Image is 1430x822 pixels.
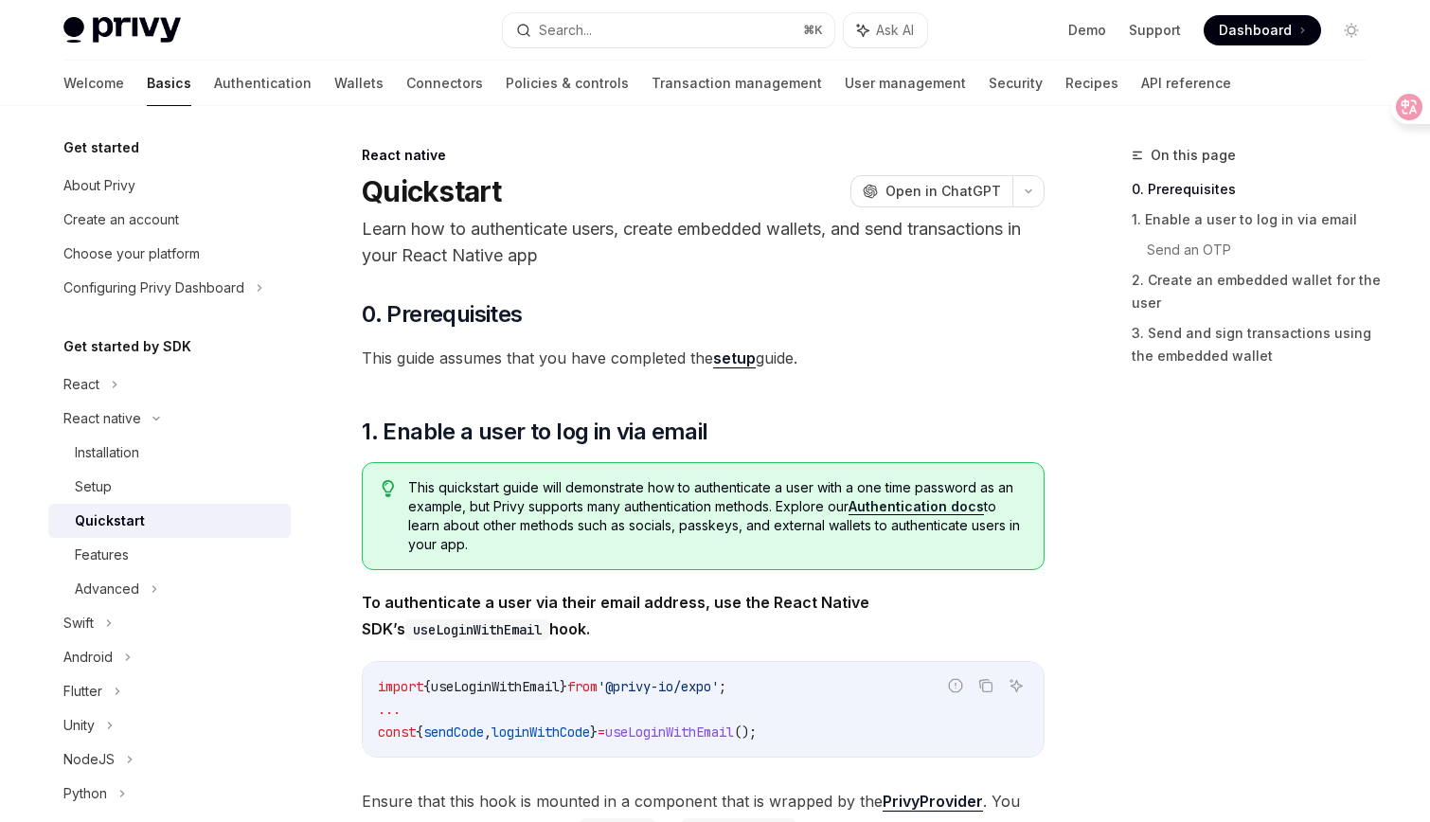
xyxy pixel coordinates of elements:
button: Copy the contents from the code block [974,673,998,698]
span: } [560,678,567,695]
div: Installation [75,441,139,464]
span: Open in ChatGPT [885,182,1001,201]
a: User management [845,61,966,106]
button: Open in ChatGPT [850,175,1012,207]
div: Search... [539,19,592,42]
div: Unity [63,714,95,737]
span: Dashboard [1219,21,1292,40]
span: { [416,724,423,741]
a: 0. Prerequisites [1132,174,1382,205]
span: (); [734,724,757,741]
img: light logo [63,17,181,44]
div: Choose your platform [63,242,200,265]
span: , [484,724,492,741]
div: Create an account [63,208,179,231]
button: Toggle dark mode [1336,15,1367,45]
span: loginWithCode [492,724,590,741]
a: PrivyProvider [883,792,983,812]
div: NodeJS [63,748,115,771]
a: 2. Create an embedded wallet for the user [1132,265,1382,318]
a: Recipes [1065,61,1118,106]
div: Android [63,646,113,669]
span: sendCode [423,724,484,741]
span: from [567,678,598,695]
a: Policies & controls [506,61,629,106]
span: useLoginWithEmail [605,724,734,741]
div: Python [63,782,107,805]
a: Send an OTP [1147,235,1382,265]
span: This guide assumes that you have completed the guide. [362,345,1045,371]
span: 0. Prerequisites [362,299,522,330]
a: Quickstart [48,504,291,538]
a: Support [1129,21,1181,40]
button: Search...⌘K [503,13,834,47]
strong: To authenticate a user via their email address, use the React Native SDK’s hook. [362,593,869,638]
a: Transaction management [652,61,822,106]
a: Choose your platform [48,237,291,271]
div: Setup [75,475,112,498]
div: Swift [63,612,94,634]
a: Features [48,538,291,572]
button: Ask AI [1004,673,1028,698]
a: setup [713,348,756,368]
h1: Quickstart [362,174,502,208]
div: React native [63,407,141,430]
span: '@privy-io/expo' [598,678,719,695]
div: React [63,373,99,396]
div: React native [362,146,1045,165]
a: Demo [1068,21,1106,40]
a: Basics [147,61,191,106]
span: ; [719,678,726,695]
a: Authentication docs [849,498,984,515]
a: Setup [48,470,291,504]
div: About Privy [63,174,135,197]
a: Security [989,61,1043,106]
span: ⌘ K [803,23,823,38]
a: API reference [1141,61,1231,106]
span: 1. Enable a user to log in via email [362,417,707,447]
div: Flutter [63,680,102,703]
a: Create an account [48,203,291,237]
span: const [378,724,416,741]
a: Connectors [406,61,483,106]
span: ... [378,701,401,718]
a: Dashboard [1204,15,1321,45]
div: Configuring Privy Dashboard [63,277,244,299]
p: Learn how to authenticate users, create embedded wallets, and send transactions in your React Nat... [362,216,1045,269]
svg: Tip [382,480,395,497]
button: Ask AI [844,13,927,47]
a: Welcome [63,61,124,106]
span: } [590,724,598,741]
div: Advanced [75,578,139,600]
h5: Get started [63,136,139,159]
a: About Privy [48,169,291,203]
span: = [598,724,605,741]
div: Features [75,544,129,566]
a: Authentication [214,61,312,106]
code: useLoginWithEmail [405,619,549,640]
div: Quickstart [75,509,145,532]
a: Wallets [334,61,384,106]
a: 1. Enable a user to log in via email [1132,205,1382,235]
button: Report incorrect code [943,673,968,698]
span: useLoginWithEmail [431,678,560,695]
span: On this page [1151,144,1236,167]
h5: Get started by SDK [63,335,191,358]
a: Installation [48,436,291,470]
span: Ask AI [876,21,914,40]
span: This quickstart guide will demonstrate how to authenticate a user with a one time password as an ... [408,478,1025,554]
span: import [378,678,423,695]
span: { [423,678,431,695]
a: 3. Send and sign transactions using the embedded wallet [1132,318,1382,371]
